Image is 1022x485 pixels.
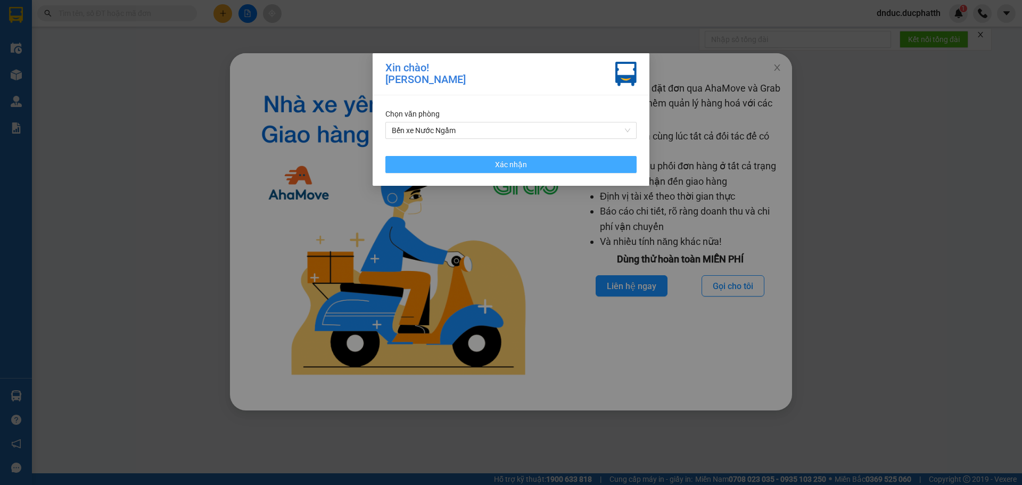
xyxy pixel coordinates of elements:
span: Bến xe Nước Ngầm [392,122,630,138]
span: Xác nhận [495,159,527,170]
button: Xác nhận [385,156,637,173]
div: Xin chào! [PERSON_NAME] [385,62,466,86]
img: vxr-icon [615,62,637,86]
div: Chọn văn phòng [385,108,637,120]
